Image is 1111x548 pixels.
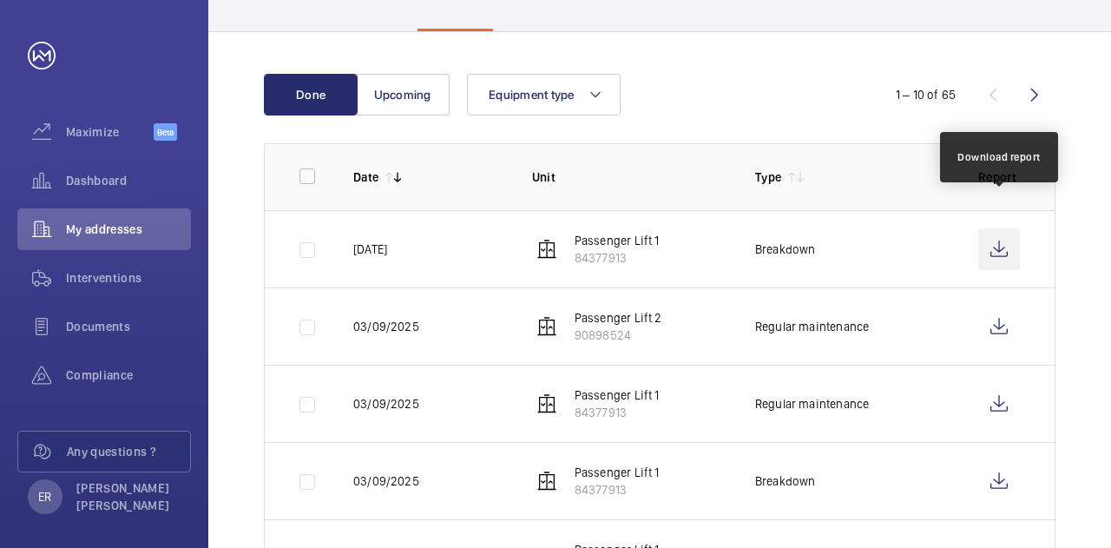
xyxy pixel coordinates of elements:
span: My addresses [66,221,191,238]
p: 84377913 [575,249,660,267]
p: Type [755,168,781,186]
button: Equipment type [467,74,621,116]
div: Download report [957,149,1041,165]
p: [DATE] [353,241,387,258]
p: 03/09/2025 [353,472,419,490]
span: Compliance [66,366,191,384]
p: 84377913 [575,481,660,498]
span: Interventions [66,269,191,287]
div: 1 – 10 of 65 [896,86,956,103]
img: elevator.svg [536,316,557,337]
p: 03/09/2025 [353,318,419,335]
p: 90898524 [575,327,662,344]
img: elevator.svg [536,393,557,414]
img: elevator.svg [536,239,557,260]
span: Maximize [66,123,154,141]
p: Passenger Lift 2 [575,309,662,327]
p: Regular maintenance [755,318,869,335]
p: 03/09/2025 [353,395,419,413]
p: Unit [532,168,727,186]
p: Date [353,168,378,186]
span: Equipment type [489,88,575,102]
p: Breakdown [755,472,816,490]
button: Done [264,74,358,116]
p: Passenger Lift 1 [575,232,660,249]
p: [PERSON_NAME] [PERSON_NAME] [76,479,181,514]
p: Breakdown [755,241,816,258]
p: 84377913 [575,404,660,421]
button: Upcoming [356,74,450,116]
p: ER [38,488,51,505]
span: Any questions ? [67,443,190,460]
p: Regular maintenance [755,395,869,413]
span: Documents [66,318,191,335]
span: Beta [154,123,177,141]
p: Passenger Lift 1 [575,386,660,404]
img: elevator.svg [536,471,557,492]
span: Dashboard [66,172,191,189]
p: Passenger Lift 1 [575,464,660,481]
